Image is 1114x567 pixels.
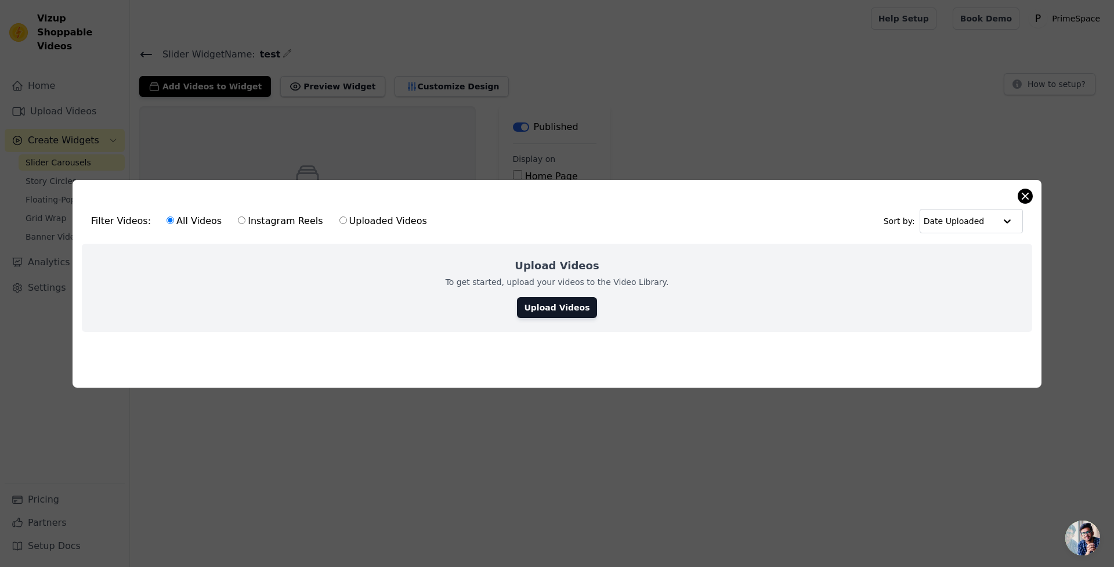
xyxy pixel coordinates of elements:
[1018,189,1032,203] button: Close modal
[166,214,222,229] label: All Videos
[339,214,428,229] label: Uploaded Videos
[515,258,599,274] h2: Upload Videos
[884,209,1023,233] div: Sort by:
[1065,521,1100,555] a: Open chat
[91,208,433,234] div: Filter Videos:
[517,297,596,318] a: Upload Videos
[237,214,323,229] label: Instagram Reels
[446,276,669,288] p: To get started, upload your videos to the Video Library.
